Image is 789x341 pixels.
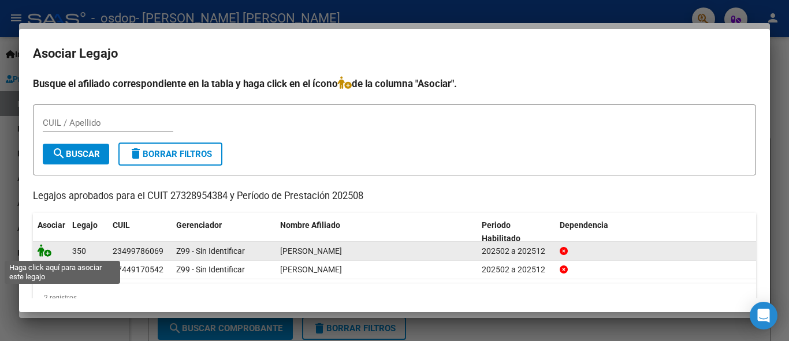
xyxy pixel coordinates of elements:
[33,43,756,65] h2: Asociar Legajo
[129,147,143,160] mat-icon: delete
[482,263,550,276] div: 202502 a 202512
[113,245,163,258] div: 23499786069
[43,144,109,164] button: Buscar
[33,283,756,312] div: 2 registros
[176,265,245,274] span: Z99 - Sin Identificar
[72,220,98,230] span: Legajo
[129,149,212,159] span: Borrar Filtros
[482,245,550,258] div: 202502 a 202512
[33,76,756,91] h4: Busque el afiliado correspondiente en la tabla y haga click en el ícono de la columna "Asociar".
[52,149,100,159] span: Buscar
[276,213,477,251] datatable-header-cell: Nombre Afiliado
[72,246,86,256] span: 350
[113,220,130,230] span: CUIL
[482,220,520,243] span: Periodo Habilitado
[555,213,757,251] datatable-header-cell: Dependencia
[280,265,342,274] span: BALDI MILAGROS VALENTINA
[172,213,276,251] datatable-header-cell: Gerenciador
[176,220,222,230] span: Gerenciador
[68,213,108,251] datatable-header-cell: Legajo
[118,143,222,166] button: Borrar Filtros
[33,213,68,251] datatable-header-cell: Asociar
[750,302,777,329] div: Open Intercom Messenger
[72,265,86,274] span: 904
[33,189,756,204] p: Legajos aprobados para el CUIT 27328954384 y Período de Prestación 202508
[477,213,555,251] datatable-header-cell: Periodo Habilitado
[280,220,340,230] span: Nombre Afiliado
[176,246,245,256] span: Z99 - Sin Identificar
[280,246,342,256] span: VARELA SAAVEDRA GONZALO
[113,263,163,276] div: 27449170542
[560,220,608,230] span: Dependencia
[38,220,65,230] span: Asociar
[108,213,172,251] datatable-header-cell: CUIL
[52,147,66,160] mat-icon: search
